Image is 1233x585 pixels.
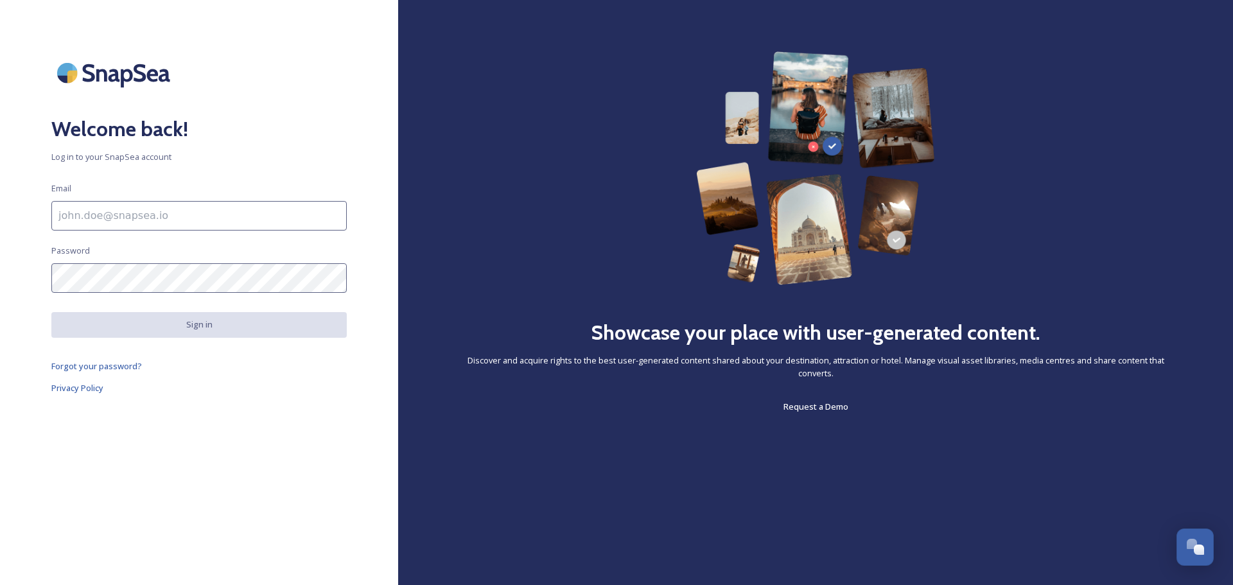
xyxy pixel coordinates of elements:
[51,201,347,231] input: john.doe@snapsea.io
[783,401,848,412] span: Request a Demo
[51,151,347,163] span: Log in to your SnapSea account
[51,182,71,195] span: Email
[51,358,347,374] a: Forgot your password?
[783,399,848,414] a: Request a Demo
[51,312,347,337] button: Sign in
[1176,528,1214,566] button: Open Chat
[51,51,180,94] img: SnapSea Logo
[51,360,142,372] span: Forgot your password?
[51,114,347,144] h2: Welcome back!
[51,245,90,257] span: Password
[591,317,1040,348] h2: Showcase your place with user-generated content.
[51,380,347,396] a: Privacy Policy
[450,354,1182,379] span: Discover and acquire rights to the best user-generated content shared about your destination, att...
[696,51,935,285] img: 63b42ca75bacad526042e722_Group%20154-p-800.png
[51,382,103,394] span: Privacy Policy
